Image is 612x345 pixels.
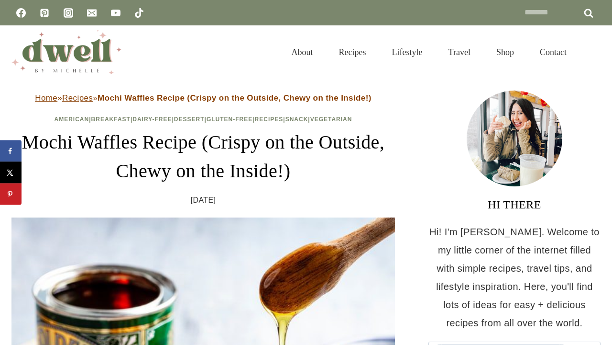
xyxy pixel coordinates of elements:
a: Breakfast [91,116,131,123]
a: Contact [527,35,579,69]
a: Snack [285,116,308,123]
h1: Mochi Waffles Recipe (Crispy on the Outside, Chewy on the Inside!) [11,128,395,185]
a: Gluten-Free [207,116,252,123]
a: Shop [483,35,527,69]
a: Dairy-Free [132,116,172,123]
a: Pinterest [35,3,54,23]
p: Hi! I'm [PERSON_NAME]. Welcome to my little corner of the internet filled with simple recipes, tr... [428,223,601,332]
a: American [55,116,89,123]
img: DWELL by michelle [11,30,121,74]
button: View Search Form [584,44,601,60]
a: Dessert [174,116,205,123]
h3: HI THERE [428,196,601,213]
a: Email [82,3,101,23]
a: Recipes [255,116,284,123]
span: » » [35,93,372,103]
a: Vegetarian [310,116,352,123]
span: | | | | | | | [55,116,352,123]
a: Travel [436,35,483,69]
a: Facebook [11,3,31,23]
strong: Mochi Waffles Recipe (Crispy on the Outside, Chewy on the Inside!) [98,93,372,103]
a: About [279,35,326,69]
a: Instagram [59,3,78,23]
time: [DATE] [191,193,216,207]
a: Home [35,93,57,103]
a: Recipes [326,35,379,69]
a: Recipes [62,93,93,103]
a: TikTok [130,3,149,23]
nav: Primary Navigation [279,35,579,69]
a: Lifestyle [379,35,436,69]
a: YouTube [106,3,125,23]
